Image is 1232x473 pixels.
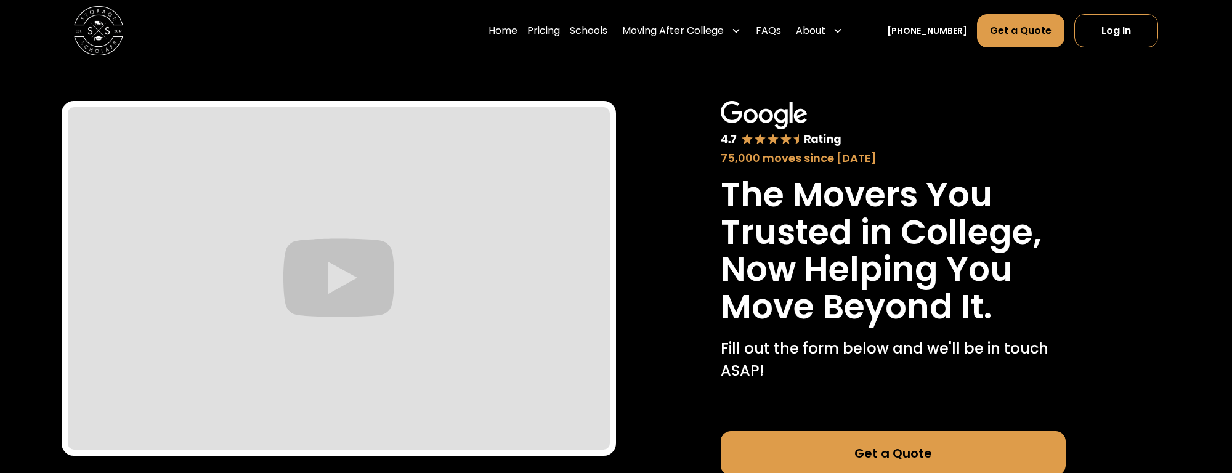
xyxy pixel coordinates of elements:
a: Log In [1074,14,1158,47]
div: 75,000 moves since [DATE] [721,150,1066,166]
a: FAQs [756,14,781,48]
a: [PHONE_NUMBER] [887,25,967,38]
img: Google 4.7 star rating [721,101,841,147]
div: Moving After College [622,23,724,38]
h1: The Movers You Trusted in College, Now Helping You Move Beyond It. [721,176,1066,325]
img: Storage Scholars main logo [74,6,123,55]
a: Home [488,14,517,48]
a: Pricing [527,14,560,48]
iframe: Graduate Shipping [68,107,610,450]
div: About [796,23,825,38]
a: Get a Quote [977,14,1064,47]
p: Fill out the form below and we'll be in touch ASAP! [721,338,1066,382]
a: Schools [570,14,607,48]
